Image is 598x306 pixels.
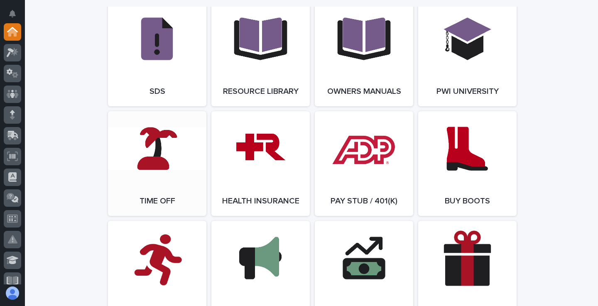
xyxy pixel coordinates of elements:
[108,2,206,106] a: SDS
[4,5,21,22] button: Notifications
[4,284,21,302] button: users-avatar
[418,111,517,216] a: Buy Boots
[211,111,310,216] a: Health Insurance
[10,10,21,23] div: Notifications
[211,2,310,106] a: Resource Library
[315,111,413,216] a: Pay Stub / 401(k)
[315,2,413,106] a: Owners Manuals
[418,2,517,106] a: PWI University
[108,111,206,216] a: Time Off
